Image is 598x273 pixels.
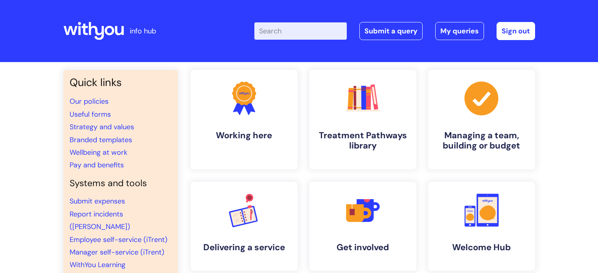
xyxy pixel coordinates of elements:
h4: Working here [197,130,291,141]
a: Welcome Hub [428,182,535,271]
a: Working here [191,70,298,169]
a: Branded templates [70,135,132,145]
a: Strategy and values [70,122,134,132]
a: My queries [435,22,484,40]
a: Report incidents ([PERSON_NAME]) [70,209,130,231]
a: Managing a team, building or budget [428,70,535,169]
h4: Treatment Pathways library [316,130,410,151]
h4: Delivering a service [197,242,291,253]
a: Wellbeing at work [70,148,127,157]
a: Our policies [70,97,109,106]
a: Useful forms [70,110,111,119]
h4: Get involved [316,242,410,253]
a: WithYou Learning [70,260,125,269]
p: info hub [130,25,156,37]
input: Search [254,22,347,40]
h4: Welcome Hub [434,242,529,253]
a: Manager self-service (iTrent) [70,247,164,257]
a: Pay and benefits [70,160,124,170]
a: Get involved [309,182,416,271]
h3: Quick links [70,76,172,89]
h4: Managing a team, building or budget [434,130,529,151]
div: | - [254,22,535,40]
h4: Systems and tools [70,178,172,189]
a: Submit expenses [70,196,125,206]
a: Treatment Pathways library [309,70,416,169]
a: Delivering a service [191,182,298,271]
a: Employee self-service (iTrent) [70,235,167,244]
a: Sign out [497,22,535,40]
a: Submit a query [359,22,423,40]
